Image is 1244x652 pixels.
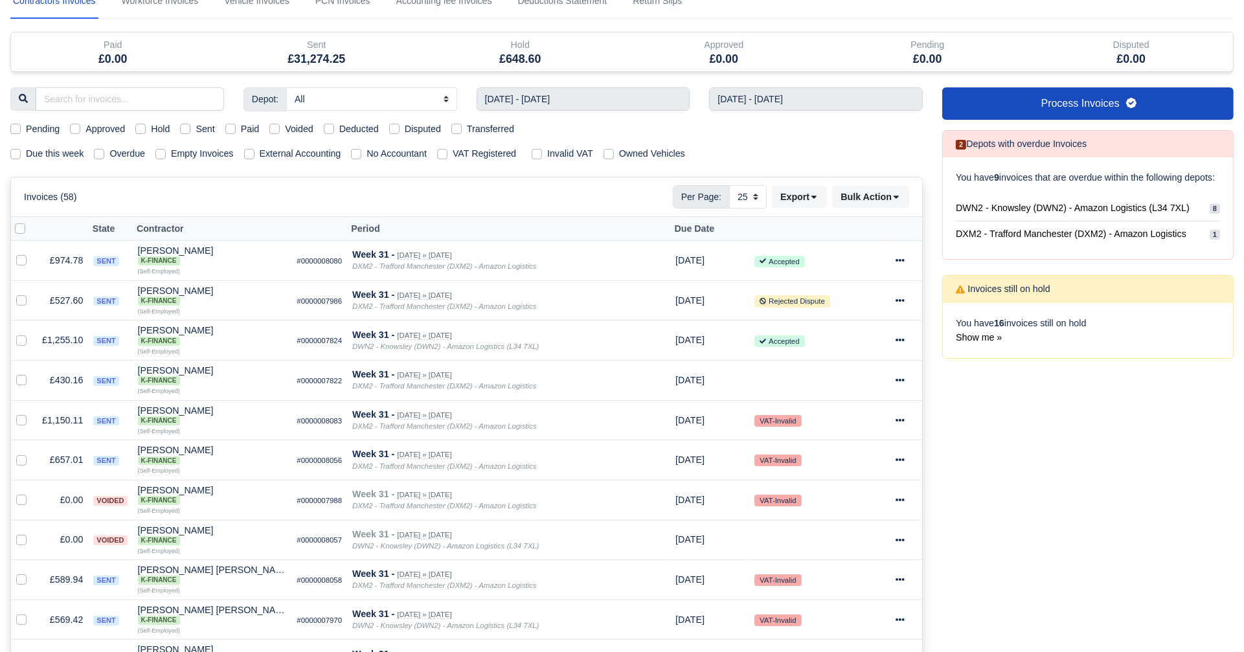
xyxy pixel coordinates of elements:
[754,614,801,626] small: VAT-Invalid
[352,409,394,420] strong: Week 31 -
[24,192,77,203] h6: Invoices (58)
[138,548,180,554] small: (Self-Employed)
[138,286,287,306] div: [PERSON_NAME]
[138,605,287,625] div: [PERSON_NAME] [PERSON_NAME]
[93,297,119,306] span: sent
[428,52,613,66] h5: £648.60
[37,560,88,600] td: £589.94
[675,375,705,385] span: 3 days from now
[675,335,705,345] span: 3 days from now
[138,388,180,394] small: (Self-Employed)
[835,38,1020,52] div: Pending
[36,87,224,111] input: Search for invoices...
[956,140,966,150] span: 2
[453,146,516,161] label: VAT Registered
[138,256,180,265] span: K-Finance
[138,326,287,345] div: [PERSON_NAME]
[138,526,287,545] div: [PERSON_NAME] K-Finance
[352,462,536,470] i: DXM2 - Trafford Manchester (DXM2) - Amazon Logistics
[151,122,170,137] label: Hold
[832,186,909,208] div: Bulk Action
[754,574,801,586] small: VAT-Invalid
[171,146,234,161] label: Empty Invoices
[632,52,817,66] h5: £0.00
[37,400,88,440] td: £1,150.11
[956,201,1190,216] span: DWN2 - Knowsley (DWN2) - Amazon Logistics (L34 7XL)
[477,87,690,111] input: Start week...
[297,616,342,624] small: #0000007970
[297,337,342,344] small: #0000007824
[109,146,145,161] label: Overdue
[547,146,593,161] label: Invalid VAT
[196,122,214,137] label: Sent
[138,616,180,625] span: K-Finance
[138,366,287,385] div: [PERSON_NAME]
[397,371,451,379] small: [DATE] » [DATE]
[397,411,451,420] small: [DATE] » [DATE]
[352,369,394,379] strong: Week 31 -
[670,217,749,241] th: Due Date
[352,542,539,550] i: DWN2 - Knowsley (DWN2) - Amazon Logistics (L34 7XL)
[352,581,536,589] i: DXM2 - Trafford Manchester (DXM2) - Amazon Logistics
[11,32,215,71] div: Paid
[352,568,394,579] strong: Week 31 -
[138,308,180,315] small: (Self-Employed)
[138,366,287,385] div: [PERSON_NAME] K-Finance
[352,289,394,300] strong: Week 31 -
[397,332,451,340] small: [DATE] » [DATE]
[85,122,125,137] label: Approved
[138,565,287,585] div: [PERSON_NAME] [PERSON_NAME] K-Finance
[942,87,1234,120] a: Process Invoices
[297,456,342,464] small: #0000008056
[138,246,287,265] div: [PERSON_NAME]
[397,570,451,579] small: [DATE] » [DATE]
[675,534,705,545] span: 3 days from now
[297,497,342,504] small: #0000007988
[352,330,394,340] strong: Week 31 -
[93,456,119,466] span: sent
[37,320,88,361] td: £1,255.10
[352,529,394,539] strong: Week 31 -
[352,502,536,510] i: DXM2 - Trafford Manchester (DXM2) - Amazon Logistics
[772,186,832,208] div: Export
[243,87,287,111] span: Depot:
[297,377,342,385] small: #0000007822
[352,262,536,270] i: DXM2 - Trafford Manchester (DXM2) - Amazon Logistics
[675,455,705,465] span: 3 days from now
[26,122,60,137] label: Pending
[754,335,804,347] small: Accepted
[673,185,730,208] span: Per Page:
[93,336,119,346] span: sent
[428,38,613,52] div: Hold
[994,318,1004,328] strong: 16
[225,52,409,66] h5: £31,274.25
[352,302,536,310] i: DXM2 - Trafford Manchester (DXM2) - Amazon Logistics
[138,486,287,505] div: [PERSON_NAME]
[138,268,180,275] small: (Self-Employed)
[37,360,88,400] td: £430.16
[754,256,804,267] small: Accepted
[352,489,394,499] strong: Week 31 -
[138,565,287,585] div: [PERSON_NAME] [PERSON_NAME]
[138,456,180,466] span: K-Finance
[297,257,342,265] small: #0000008080
[956,227,1186,242] span: DXM2 - Trafford Manchester (DXM2) - Amazon Logistics
[467,122,514,137] label: Transferred
[352,609,394,619] strong: Week 31 -
[675,255,705,265] span: 3 days from now
[138,605,287,625] div: [PERSON_NAME] [PERSON_NAME] K-Finance
[956,332,1002,343] a: Show me »
[675,415,705,425] span: 3 days from now
[138,445,287,465] div: [PERSON_NAME] K-Finance
[21,38,205,52] div: Paid
[1179,590,1244,652] iframe: Chat Widget
[37,241,88,281] td: £974.78
[956,221,1220,247] a: DXM2 - Trafford Manchester (DXM2) - Amazon Logistics 1
[138,526,287,545] div: [PERSON_NAME]
[138,508,180,514] small: (Self-Employed)
[138,467,180,474] small: (Self-Employed)
[225,38,409,52] div: Sent
[285,122,313,137] label: Voided
[21,52,205,66] h5: £0.00
[622,32,826,71] div: Approved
